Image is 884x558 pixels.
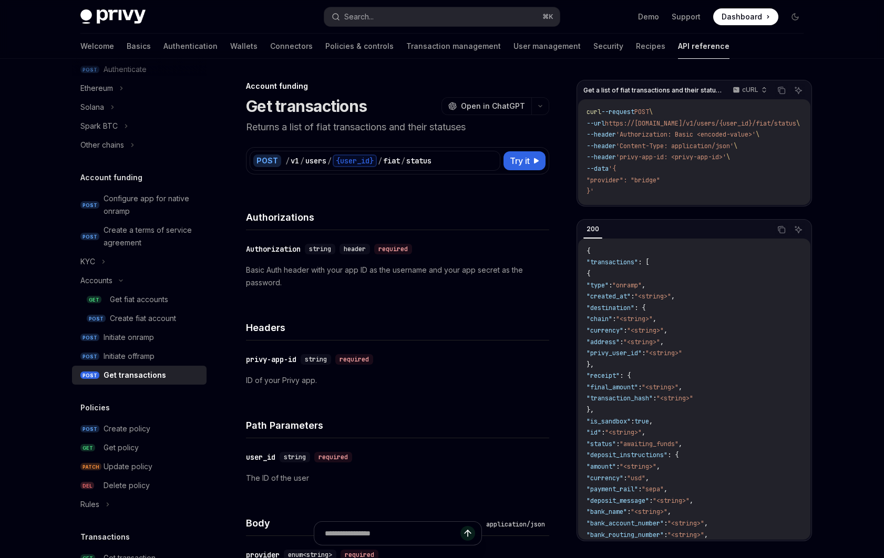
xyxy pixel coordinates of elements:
[325,34,394,59] a: Policies & controls
[587,497,649,505] span: "deposit_message"
[80,9,146,24] img: dark logo
[80,34,114,59] a: Welcome
[230,34,258,59] a: Wallets
[627,508,631,516] span: :
[638,12,659,22] a: Demo
[460,526,475,541] button: Send message
[623,474,627,482] span: :
[616,315,653,323] span: "<string>"
[713,8,778,25] a: Dashboard
[587,187,594,195] span: }'
[104,422,150,435] div: Create policy
[792,84,805,97] button: Ask AI
[110,312,176,325] div: Create fiat account
[664,485,667,493] span: ,
[796,119,800,128] span: \
[503,151,546,170] button: Try it
[722,12,762,22] span: Dashboard
[656,462,660,471] span: ,
[587,176,660,184] span: "provider": "bridge"
[72,290,207,309] a: GETGet fiat accounts
[333,154,377,167] div: {user_id}
[623,326,627,335] span: :
[587,130,616,139] span: --header
[285,156,290,166] div: /
[616,142,734,150] span: 'Content-Type: application/json'
[775,84,788,97] button: Copy the contents from the code block
[406,156,431,166] div: status
[620,462,656,471] span: "<string>"
[246,452,275,462] div: user_id
[72,476,207,495] a: DELDelete policy
[80,82,113,95] div: Ethereum
[605,119,796,128] span: https://[DOMAIN_NAME]/v1/users/{user_id}/fiat/status
[72,457,207,476] a: PATCHUpdate policy
[587,440,616,448] span: "status"
[587,417,631,426] span: "is_sandbox"
[638,485,642,493] span: :
[72,189,207,221] a: POSTConfigure app for native onramp
[246,244,301,254] div: Authorization
[775,223,788,236] button: Copy the contents from the code block
[80,463,101,471] span: PATCH
[653,497,690,505] span: "<string>"
[612,281,642,290] span: "onramp"
[612,315,616,323] span: :
[667,531,704,539] span: "<string>"
[587,406,594,414] span: },
[587,508,627,516] span: "bank_name"
[623,338,660,346] span: "<string>"
[542,13,553,21] span: ⌘ K
[627,474,645,482] span: "usd"
[620,371,631,380] span: : {
[645,349,682,357] span: "<string>"
[344,245,366,253] span: header
[587,281,609,290] span: "type"
[87,315,106,323] span: POST
[631,292,634,301] span: :
[642,428,645,437] span: ,
[127,34,151,59] a: Basics
[620,338,623,346] span: :
[587,428,601,437] span: "id"
[679,383,682,391] span: ,
[246,418,549,432] h4: Path Parameters
[587,247,590,255] span: {
[616,462,620,471] span: :
[664,531,667,539] span: :
[72,328,207,347] a: POSTInitiate onramp
[671,292,675,301] span: ,
[344,11,374,23] div: Search...
[291,156,299,166] div: v1
[609,164,616,173] span: '{
[80,531,130,543] h5: Transactions
[667,508,671,516] span: ,
[583,223,602,235] div: 200
[609,281,612,290] span: :
[690,497,693,505] span: ,
[601,108,634,116] span: --request
[587,315,612,323] span: "chain"
[80,401,110,414] h5: Policies
[642,383,679,391] span: "<string>"
[587,383,638,391] span: "final_amount"
[704,531,708,539] span: ,
[649,108,653,116] span: \
[374,244,412,254] div: required
[324,7,560,26] button: Search...⌘K
[80,334,99,342] span: POST
[110,293,168,306] div: Get fiat accounts
[679,440,682,448] span: ,
[660,338,664,346] span: ,
[634,417,649,426] span: true
[587,142,616,150] span: --header
[270,34,313,59] a: Connectors
[401,156,405,166] div: /
[587,304,634,312] span: "destination"
[104,441,139,454] div: Get policy
[327,156,332,166] div: /
[649,417,653,426] span: ,
[253,154,281,167] div: POST
[656,394,693,402] span: "<string>"
[587,153,616,161] span: --header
